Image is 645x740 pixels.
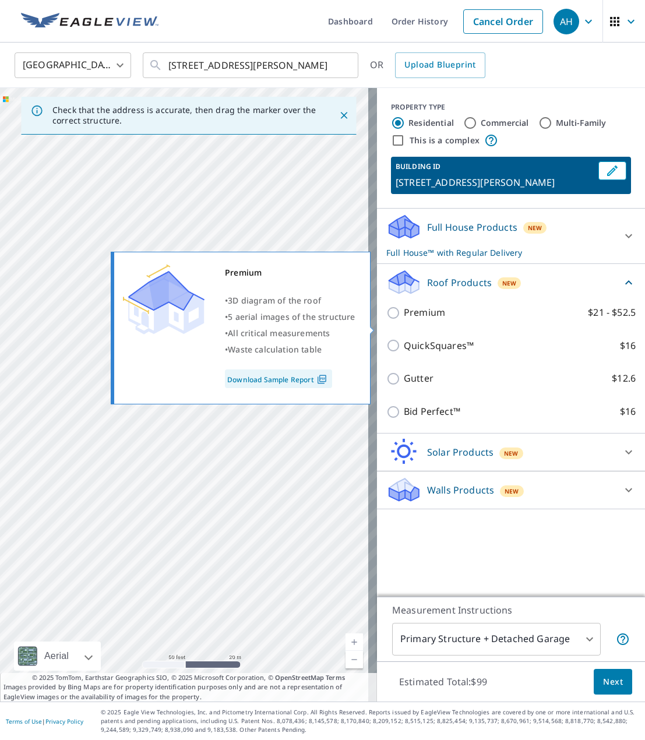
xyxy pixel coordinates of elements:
[410,135,480,146] label: This is a complex
[404,404,460,419] p: Bid Perfect™
[554,9,579,34] div: AH
[463,9,543,34] a: Cancel Order
[404,305,445,320] p: Premium
[225,265,355,281] div: Premium
[228,327,330,339] span: All critical measurements
[386,213,636,259] div: Full House ProductsNewFull House™ with Regular Delivery
[620,339,636,353] p: $16
[404,58,475,72] span: Upload Blueprint
[616,632,630,646] span: Your report will include the primary structure and a detached garage if one exists.
[225,325,355,341] div: •
[594,669,632,695] button: Next
[386,476,636,504] div: Walls ProductsNew
[225,369,332,388] a: Download Sample Report
[588,305,636,320] p: $21 - $52.5
[391,102,631,112] div: PROPERTY TYPE
[52,105,318,126] p: Check that the address is accurate, then drag the marker over the correct structure.
[404,339,474,353] p: QuickSquares™
[41,642,72,671] div: Aerial
[556,117,607,129] label: Multi-Family
[45,717,83,725] a: Privacy Policy
[502,279,517,288] span: New
[620,404,636,419] p: $16
[101,708,639,734] p: © 2025 Eagle View Technologies, Inc. and Pictometry International Corp. All Rights Reserved. Repo...
[603,675,623,689] span: Next
[427,483,494,497] p: Walls Products
[427,445,494,459] p: Solar Products
[395,52,485,78] a: Upload Blueprint
[396,161,440,171] p: BUILDING ID
[346,651,363,668] a: Current Level 19, Zoom Out
[598,161,626,180] button: Edit building 1
[123,265,205,334] img: Premium
[32,673,345,683] span: © 2025 TomTom, Earthstar Geographics SIO, © 2025 Microsoft Corporation, ©
[481,117,529,129] label: Commercial
[528,223,542,232] span: New
[21,13,158,30] img: EV Logo
[427,220,517,234] p: Full House Products
[390,669,496,695] p: Estimated Total: $99
[15,49,131,82] div: [GEOGRAPHIC_DATA]
[336,108,351,123] button: Close
[404,371,433,386] p: Gutter
[314,374,330,385] img: Pdf Icon
[386,246,615,259] p: Full House™ with Regular Delivery
[225,293,355,309] div: •
[370,52,485,78] div: OR
[168,49,334,82] input: Search by address or latitude-longitude
[6,718,83,725] p: |
[346,633,363,651] a: Current Level 19, Zoom In
[275,673,324,682] a: OpenStreetMap
[386,269,636,296] div: Roof ProductsNew
[326,673,345,682] a: Terms
[505,487,519,496] span: New
[612,371,636,386] p: $12.6
[228,295,321,306] span: 3D diagram of the roof
[408,117,454,129] label: Residential
[392,623,601,656] div: Primary Structure + Detached Garage
[225,341,355,358] div: •
[427,276,492,290] p: Roof Products
[14,642,101,671] div: Aerial
[228,311,355,322] span: 5 aerial images of the structure
[386,438,636,466] div: Solar ProductsNew
[228,344,322,355] span: Waste calculation table
[225,309,355,325] div: •
[6,717,42,725] a: Terms of Use
[396,175,594,189] p: [STREET_ADDRESS][PERSON_NAME]
[392,603,630,617] p: Measurement Instructions
[504,449,519,458] span: New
